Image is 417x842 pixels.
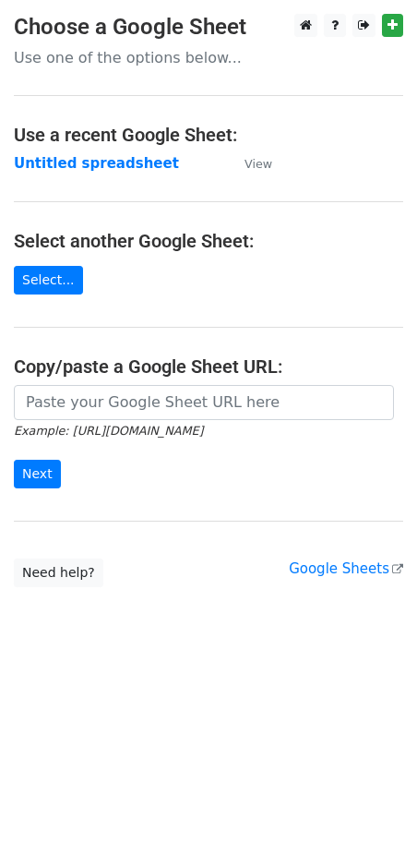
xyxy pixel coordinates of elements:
[14,385,394,420] input: Paste your Google Sheet URL here
[14,424,203,438] small: Example: [URL][DOMAIN_NAME]
[14,559,103,587] a: Need help?
[14,460,61,488] input: Next
[14,14,403,41] h3: Choose a Google Sheet
[14,155,179,172] a: Untitled spreadsheet
[244,157,272,171] small: View
[289,560,403,577] a: Google Sheets
[226,155,272,172] a: View
[14,48,403,67] p: Use one of the options below...
[14,355,403,378] h4: Copy/paste a Google Sheet URL:
[14,124,403,146] h4: Use a recent Google Sheet:
[14,230,403,252] h4: Select another Google Sheet:
[14,266,83,295] a: Select...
